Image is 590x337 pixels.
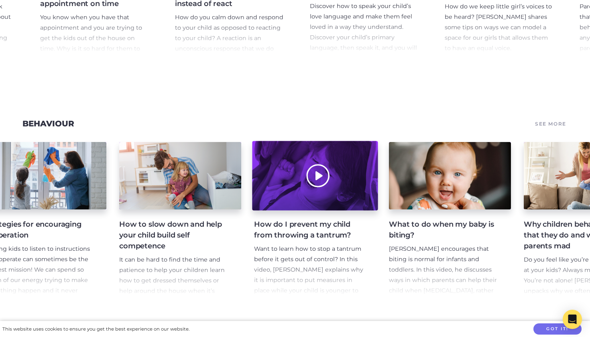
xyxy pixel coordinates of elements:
p: How do you calm down and respond to your child as opposed to reacting to your child? A reaction i... [175,12,284,137]
a: What to do when my baby is biting? [PERSON_NAME] encourages that biting is normal for infants and... [389,142,511,296]
h4: How to slow down and help your child build self competence [119,219,228,252]
h4: How do I prevent my child from throwing a tantrum? [254,219,363,241]
a: How to slow down and help your child build self competence It can be hard to find the time and pa... [119,142,241,296]
a: How do I prevent my child from throwing a tantrum? Want to learn how to stop a tantrum before it ... [254,142,376,296]
a: Behaviour [22,119,74,128]
div: Open Intercom Messenger [563,310,582,329]
p: You know when you have that appointment and you are trying to get the kids out of the house on ti... [40,12,149,95]
span: Want to learn how to stop a tantrum before it gets out of control? In this video, [PERSON_NAME] e... [254,245,363,305]
h4: What to do when my baby is biting? [389,219,498,241]
button: Got it! [533,323,582,335]
a: See More [534,118,568,129]
span: [PERSON_NAME] encourages that biting is normal for infants and toddlers. In this video, he discus... [389,245,497,305]
p: How do we keep little girl’s voices to be heard? [PERSON_NAME] shares some tips on ways we can mo... [445,2,554,54]
div: This website uses cookies to ensure you get the best experience on our website. [2,325,189,333]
